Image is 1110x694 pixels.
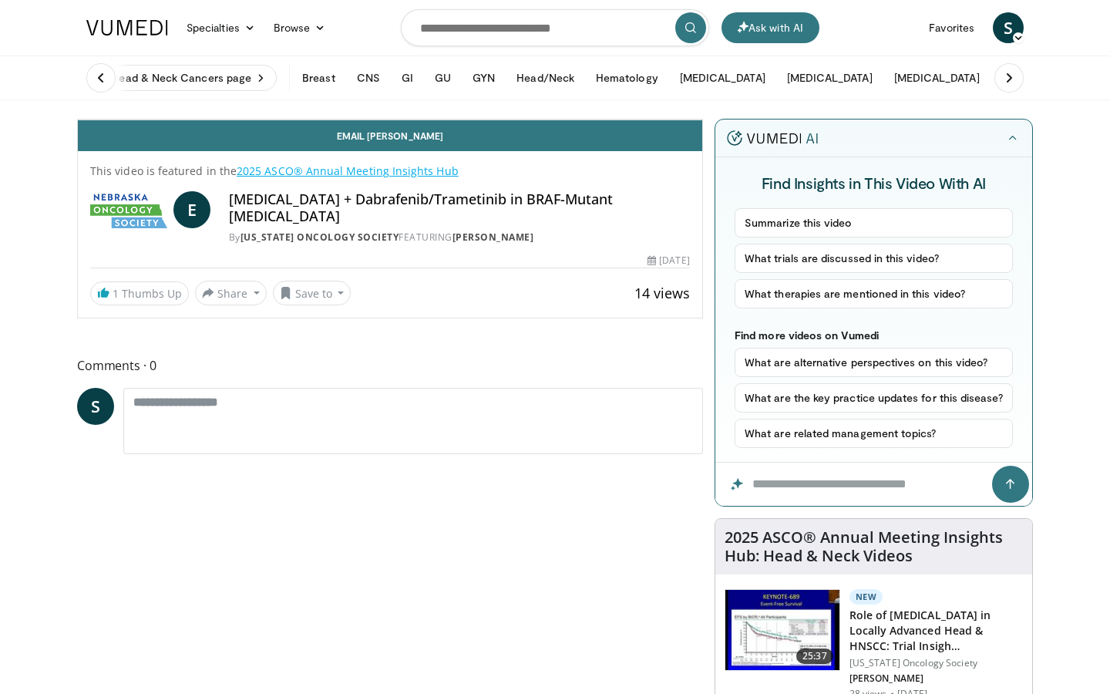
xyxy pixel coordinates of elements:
a: Email [PERSON_NAME] [78,120,702,151]
a: [US_STATE] Oncology Society [240,231,399,244]
button: GU [425,62,460,93]
h3: Role of [MEDICAL_DATA] in Locally Advanced Head & HNSCC: Trial Insigh… [849,608,1023,654]
a: 2025 ASCO® Annual Meeting Insights Hub [237,163,459,178]
a: [PERSON_NAME] [452,231,534,244]
button: GI [392,62,422,93]
a: E [173,191,210,228]
button: Summarize this video [735,208,1013,238]
button: What are alternative perspectives on this video? [735,348,1013,377]
a: Browse [264,12,335,43]
button: Save to [273,281,351,305]
img: vumedi-ai-logo.v2.svg [727,130,818,146]
div: By FEATURING [229,231,690,244]
button: What trials are discussed in this video? [735,244,1013,273]
a: Visit Head & Neck Cancers page [77,65,277,91]
button: CNS [348,62,389,93]
button: Ask with AI [721,12,819,43]
button: Hematology [587,62,668,93]
p: This video is featured in the [90,163,690,179]
button: Share [195,281,267,305]
a: S [993,12,1024,43]
button: What are the key practice updates for this disease? [735,383,1013,413]
button: [MEDICAL_DATA] [778,62,882,93]
p: New [849,589,883,605]
button: [MEDICAL_DATA] [885,62,989,93]
a: Specialties [177,12,264,43]
button: [MEDICAL_DATA] [671,62,775,93]
span: 1 [113,286,119,301]
span: 14 views [634,284,690,302]
img: Nebraska Oncology Society [90,191,167,228]
span: 25:37 [796,649,833,664]
img: VuMedi Logo [86,20,168,35]
h4: Find Insights in This Video With AI [735,173,1013,193]
input: Question for the AI [715,463,1032,506]
span: Comments 0 [77,355,703,376]
button: GYN [463,62,504,93]
p: [PERSON_NAME] [849,672,1023,685]
button: What therapies are mentioned in this video? [735,279,1013,308]
h4: [MEDICAL_DATA] + Dabrafenib/Trametinib in BRAF-Mutant [MEDICAL_DATA] [229,191,690,224]
button: Head/Neck [507,62,584,93]
h4: 2025 ASCO® Annual Meeting Insights Hub: Head & Neck Videos [725,528,1023,565]
a: Favorites [920,12,984,43]
button: Breast [293,62,344,93]
button: What are related management topics? [735,419,1013,448]
a: 1 Thumbs Up [90,281,189,305]
input: Search topics, interventions [401,9,709,46]
a: S [77,388,114,425]
p: Find more videos on Vumedi [735,328,1013,342]
img: 5c189fcc-fad0-49f8-a604-3b1a12888300.150x105_q85_crop-smart_upscale.jpg [725,590,839,670]
p: [US_STATE] Oncology Society [849,657,1023,669]
div: [DATE] [647,254,689,268]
